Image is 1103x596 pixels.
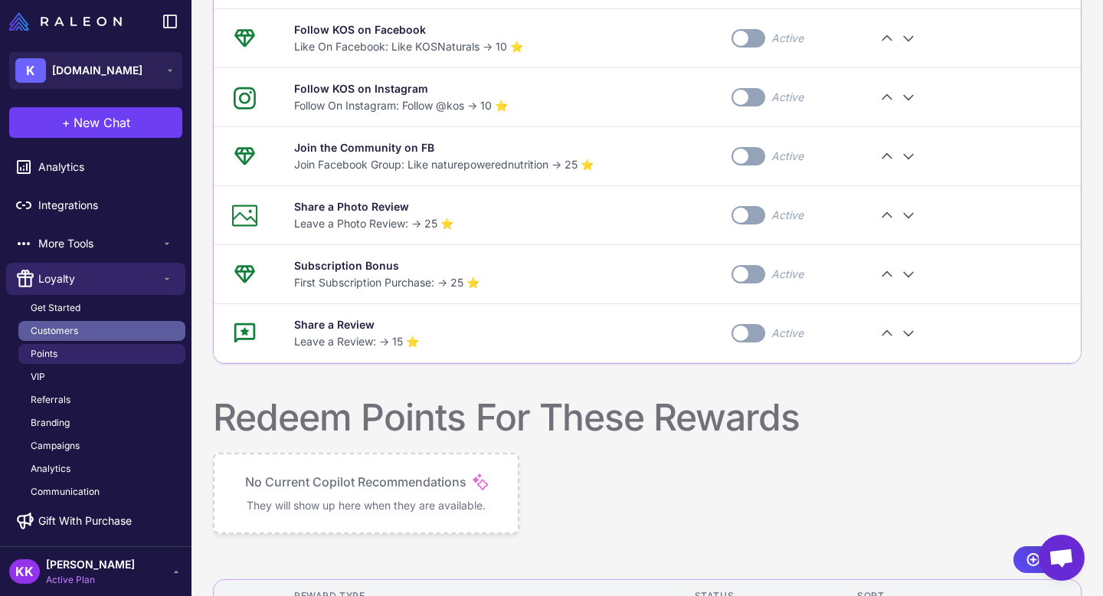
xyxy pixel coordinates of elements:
[31,301,80,315] span: Get Started
[6,505,185,537] a: Gift With Purchase
[38,197,173,214] span: Integrations
[31,370,45,384] span: VIP
[31,462,70,476] span: Analytics
[18,344,185,364] a: Points
[9,559,40,584] div: KK
[46,573,135,587] span: Active Plan
[15,58,46,83] div: K
[294,316,695,333] div: Share a Review
[294,274,695,291] div: First Subscription Purchase: → 25 ⭐️
[38,270,161,287] span: Loyalty
[771,207,804,224] div: Active
[18,298,185,318] a: Get Started
[771,30,804,47] div: Active
[294,80,695,97] div: Follow KOS on Instagram
[18,390,185,410] a: Referrals
[245,473,466,491] p: No Current Copilot Recommendations
[31,485,100,499] span: Communication
[294,97,695,114] div: Follow On Instagram: Follow @kos → 10 ⭐️
[771,266,804,283] div: Active
[771,89,804,106] div: Active
[18,482,185,502] a: Communication
[18,413,185,433] a: Branding
[294,38,695,55] div: Like On Facebook: Like KOSNaturals → 10 ⭐️
[38,159,173,175] span: Analytics
[473,473,488,490] img: Magic
[31,347,57,361] span: Points
[31,416,70,430] span: Branding
[1039,535,1085,581] a: Open chat
[18,436,185,456] a: Campaigns
[6,189,185,221] a: Integrations
[18,321,185,341] a: Customers
[294,257,695,274] div: Subscription Bonus
[52,62,142,79] span: [DOMAIN_NAME]
[31,393,70,407] span: Referrals
[38,512,132,529] span: Gift With Purchase
[294,215,695,232] div: Leave a Photo Review: → 25 ⭐️
[294,21,695,38] div: Follow KOS on Facebook
[294,156,695,173] div: Join Facebook Group: Like naturepowerednutrition → 25 ⭐️
[294,198,695,215] div: Share a Photo Review
[213,395,800,440] div: Redeem Points For These Rewards
[18,459,185,479] a: Analytics
[9,107,182,138] button: +New Chat
[74,113,130,132] span: New Chat
[62,113,70,132] span: +
[31,324,78,338] span: Customers
[6,151,185,183] a: Analytics
[18,367,185,387] a: VIP
[294,333,695,350] div: Leave a Review: → 15 ⭐️
[9,12,122,31] img: Raleon Logo
[771,325,804,342] div: Active
[46,556,135,573] span: [PERSON_NAME]
[294,139,695,156] div: Join the Community on FB
[771,148,804,165] div: Active
[31,439,80,453] span: Campaigns
[9,52,182,89] button: K[DOMAIN_NAME]
[38,235,161,252] span: More Tools
[233,497,499,514] p: They will show up here when they are available.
